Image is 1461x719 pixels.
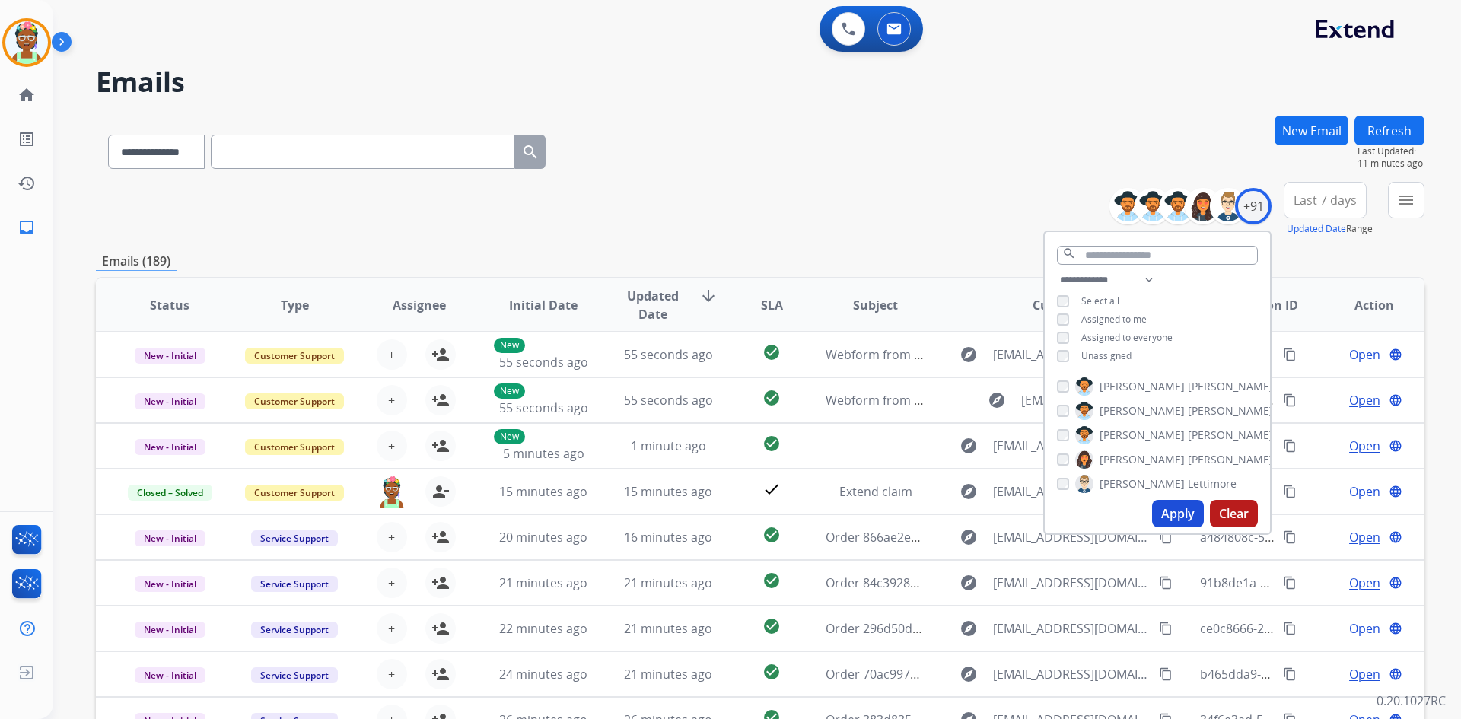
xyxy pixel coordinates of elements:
span: New - Initial [135,576,205,592]
button: + [377,613,407,644]
span: Open [1349,482,1380,501]
span: New - Initial [135,530,205,546]
button: + [377,522,407,552]
mat-icon: check_circle [762,617,781,635]
mat-icon: history [18,174,36,192]
mat-icon: explore [960,574,978,592]
span: Webform from [EMAIL_ADDRESS][DOMAIN_NAME] on [DATE] [826,346,1170,363]
mat-icon: check_circle [762,663,781,681]
button: + [377,431,407,461]
mat-icon: explore [960,665,978,683]
mat-icon: language [1389,439,1402,453]
mat-icon: language [1389,393,1402,407]
span: [PERSON_NAME] [1188,428,1273,443]
span: Customer Support [245,393,344,409]
h2: Emails [96,67,1424,97]
div: +91 [1235,188,1272,224]
span: Webform from [EMAIL_ADDRESS] on [DATE] [826,392,1074,409]
span: 21 minutes ago [624,620,712,637]
span: Last 7 days [1294,197,1357,203]
span: + [388,345,395,364]
p: Emails (189) [96,252,177,271]
p: 0.20.1027RC [1377,692,1446,710]
mat-icon: content_copy [1283,576,1297,590]
button: Apply [1152,500,1204,527]
mat-icon: check_circle [762,389,781,407]
span: SLA [761,296,783,314]
mat-icon: content_copy [1159,622,1173,635]
p: New [494,429,525,444]
p: New [494,383,525,399]
mat-icon: content_copy [1159,667,1173,681]
th: Action [1300,278,1424,332]
mat-icon: content_copy [1283,439,1297,453]
button: Refresh [1354,116,1424,145]
span: [PERSON_NAME] [1100,428,1185,443]
img: agent-avatar [377,476,407,508]
span: [PERSON_NAME] [1188,452,1273,467]
mat-icon: language [1389,576,1402,590]
span: + [388,665,395,683]
span: Initial Date [509,296,578,314]
p: New [494,338,525,353]
button: New Email [1275,116,1348,145]
mat-icon: person_add [431,437,450,455]
mat-icon: check_circle [762,343,781,361]
mat-icon: menu [1397,191,1415,209]
span: Unassigned [1081,349,1132,362]
span: Assignee [393,296,446,314]
button: + [377,568,407,598]
span: + [388,437,395,455]
button: Clear [1210,500,1258,527]
mat-icon: content_copy [1283,393,1297,407]
span: [PERSON_NAME] [1188,379,1273,394]
mat-icon: search [1062,247,1076,260]
span: + [388,574,395,592]
span: Open [1349,528,1380,546]
span: Assigned to everyone [1081,331,1173,344]
span: Lettimore [1188,476,1237,492]
mat-icon: content_copy [1283,622,1297,635]
img: avatar [5,21,48,64]
mat-icon: home [18,86,36,104]
span: [EMAIL_ADDRESS][DOMAIN_NAME] [993,574,1150,592]
span: Last Updated: [1358,145,1424,157]
span: [PERSON_NAME] [1100,476,1185,492]
span: 55 seconds ago [624,392,713,409]
mat-icon: explore [960,528,978,546]
span: [EMAIL_ADDRESS][DOMAIN_NAME] [993,619,1150,638]
span: 16 minutes ago [624,529,712,546]
span: 55 seconds ago [499,399,588,416]
mat-icon: person_add [431,665,450,683]
mat-icon: explore [960,345,978,364]
span: Open [1349,437,1380,455]
mat-icon: check_circle [762,434,781,453]
span: [PERSON_NAME] [1100,403,1185,418]
button: Updated Date [1287,223,1346,235]
mat-icon: content_copy [1159,576,1173,590]
span: [EMAIL_ADDRESS][DOMAIN_NAME] [993,528,1150,546]
span: Open [1349,574,1380,592]
mat-icon: language [1389,485,1402,498]
span: Customer [1033,296,1092,314]
span: Service Support [251,667,338,683]
span: Service Support [251,622,338,638]
span: Range [1287,222,1373,235]
span: Order 84c39287-7a87-4c12-ad4a-cbbd8b82c0e6 [826,574,1098,591]
mat-icon: person_add [431,345,450,364]
span: Customer Support [245,348,344,364]
button: + [377,385,407,415]
mat-icon: person_add [431,391,450,409]
mat-icon: explore [988,391,1006,409]
span: 21 minutes ago [624,666,712,682]
span: ce0c8666-232b-40ed-ad43-9f7acdcc7a16 [1200,620,1431,637]
mat-icon: check_circle [762,526,781,544]
span: New - Initial [135,439,205,455]
span: [EMAIL_ADDRESS][DOMAIN_NAME] [993,482,1150,501]
span: 15 minutes ago [624,483,712,500]
span: Order 866ae2ec-d6ab-4327-8ce1-33154d04487f [826,529,1095,546]
mat-icon: content_copy [1283,348,1297,361]
mat-icon: person_add [431,619,450,638]
mat-icon: person_add [431,574,450,592]
span: Extend claim [839,483,912,500]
